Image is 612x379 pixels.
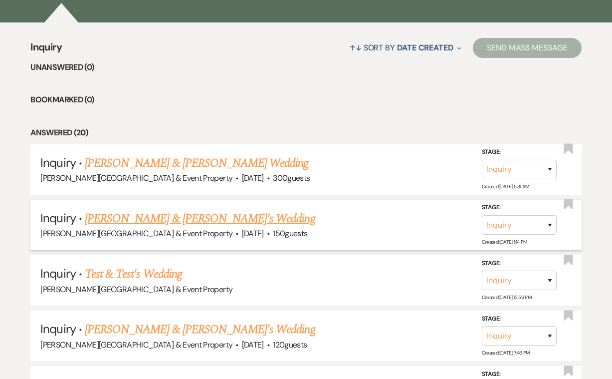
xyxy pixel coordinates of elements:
[85,265,182,283] a: Test & Test's Wedding
[40,266,75,281] span: Inquiry
[40,173,232,183] span: [PERSON_NAME][GEOGRAPHIC_DATA] & Event Property
[482,350,530,356] span: Created: [DATE] 7:46 PM
[482,183,529,190] span: Created: [DATE] 5:31 AM
[273,340,307,350] span: 120 guests
[242,340,264,350] span: [DATE]
[40,210,75,226] span: Inquiry
[40,155,75,170] span: Inquiry
[482,147,557,158] label: Stage:
[473,38,582,58] button: Send Mass Message
[30,126,581,139] li: Answered (20)
[40,321,75,337] span: Inquiry
[242,173,264,183] span: [DATE]
[242,228,264,239] span: [DATE]
[273,228,307,239] span: 150 guests
[30,93,581,106] li: Bookmarked (0)
[30,61,581,74] li: Unanswered (0)
[482,294,531,301] span: Created: [DATE] 12:59 PM
[482,239,527,245] span: Created: [DATE] 1:14 PM
[346,34,465,61] button: Sort By Date Created
[482,202,557,213] label: Stage:
[397,42,453,53] span: Date Created
[30,39,62,61] span: Inquiry
[40,340,232,350] span: [PERSON_NAME][GEOGRAPHIC_DATA] & Event Property
[350,42,362,53] span: ↑↓
[273,173,310,183] span: 300 guests
[85,321,315,339] a: [PERSON_NAME] & [PERSON_NAME]'s Wedding
[85,154,308,172] a: [PERSON_NAME] & [PERSON_NAME] Wedding
[40,284,232,295] span: [PERSON_NAME][GEOGRAPHIC_DATA] & Event Property
[482,258,557,269] label: Stage:
[85,210,315,228] a: [PERSON_NAME] & [PERSON_NAME]'s Wedding
[482,314,557,325] label: Stage:
[40,228,232,239] span: [PERSON_NAME][GEOGRAPHIC_DATA] & Event Property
